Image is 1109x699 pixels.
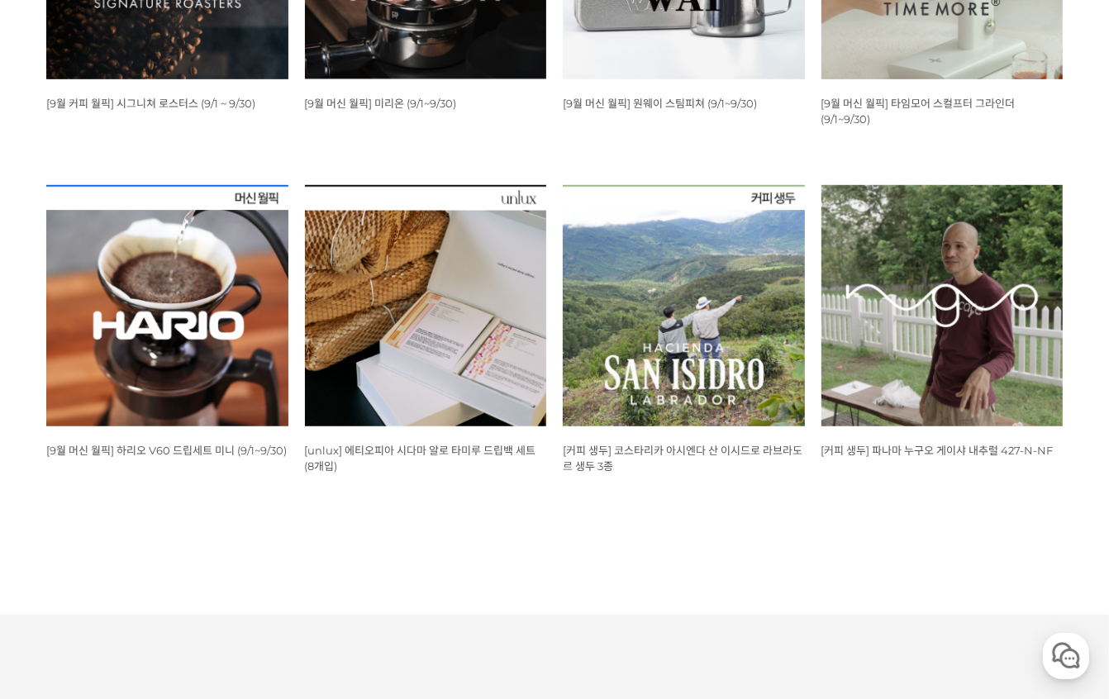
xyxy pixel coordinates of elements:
a: [9월 커피 월픽] 시그니쳐 로스터스 (9/1 ~ 9/30) [46,97,255,110]
img: [unlux] 에티오피아 시다마 알로 타미루 드립백 세트 (8개입) [305,185,547,427]
a: [9월 머신 월픽] 원웨이 스팀피쳐 (9/1~9/30) [563,97,757,110]
img: 코스타리카 아시엔다 산 이시드로 라브라도르 [563,185,805,427]
span: 홈 [52,549,62,562]
a: [9월 머신 월픽] 타임모어 스컬프터 그라인더 (9/1~9/30) [821,97,1016,126]
a: 대화 [109,524,213,565]
span: 설정 [255,549,275,562]
span: 대화 [151,549,171,563]
a: [커피 생두] 코스타리카 아시엔다 산 이시드로 라브라도르 생두 3종 [563,444,802,473]
a: [커피 생두] 파나마 누구오 게이샤 내추럴 427-N-NF [821,444,1054,457]
a: [9월 머신 월픽] 미리온 (9/1~9/30) [305,97,457,110]
img: 파나마 누구오 게이샤 내추럴 427-N-NF [821,185,1064,427]
a: [9월 머신 월픽] 하리오 V60 드립세트 미니 (9/1~9/30) [46,444,287,457]
img: 9월 머신 월픽 하리오 V60 드립세트 미니 [46,185,288,427]
a: 홈 [5,524,109,565]
a: [unlux] 에티오피아 시다마 알로 타미루 드립백 세트 (8개입) [305,444,536,473]
a: 설정 [213,524,317,565]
